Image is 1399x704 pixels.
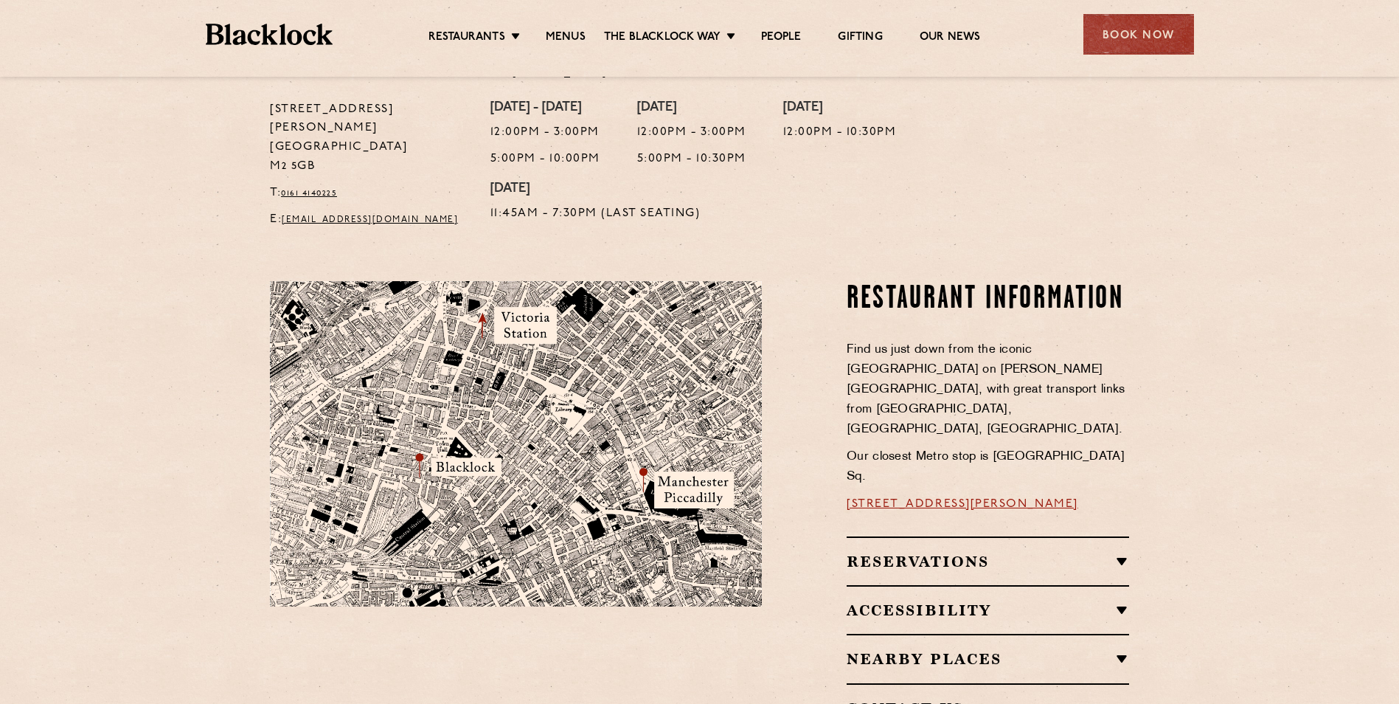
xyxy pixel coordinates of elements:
[637,100,746,117] h4: [DATE]
[847,498,1078,510] a: [STREET_ADDRESS][PERSON_NAME]
[206,24,333,45] img: BL_Textured_Logo-footer-cropped.svg
[637,150,746,169] p: 5:00pm - 10:30pm
[783,100,897,117] h4: [DATE]
[847,553,1129,570] h2: Reservations
[490,204,701,224] p: 11:45am - 7:30pm (Last Seating)
[847,451,1125,483] span: Our closest Metro stop is [GEOGRAPHIC_DATA] Sq.
[838,30,882,46] a: Gifting
[270,210,468,230] p: E:
[428,30,505,46] a: Restaurants
[847,344,1125,435] span: Find us just down from the iconic [GEOGRAPHIC_DATA] on [PERSON_NAME][GEOGRAPHIC_DATA], with great...
[270,184,468,203] p: T:
[783,123,897,142] p: 12:00pm - 10:30pm
[490,150,600,169] p: 5:00pm - 10:00pm
[490,123,600,142] p: 12:00pm - 3:00pm
[920,30,981,46] a: Our News
[546,30,586,46] a: Menus
[1083,14,1194,55] div: Book Now
[270,100,468,177] p: [STREET_ADDRESS][PERSON_NAME] [GEOGRAPHIC_DATA] M2 5GB
[847,281,1129,318] h2: Restaurant Information
[282,215,458,224] a: [EMAIL_ADDRESS][DOMAIN_NAME]
[637,123,746,142] p: 12:00pm - 3:00pm
[490,182,701,198] h4: [DATE]
[490,100,600,117] h4: [DATE] - [DATE]
[281,189,337,198] a: 0161 4140225
[847,601,1129,619] h2: Accessibility
[761,30,801,46] a: People
[847,650,1129,668] h2: Nearby Places
[604,30,721,46] a: The Blacklock Way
